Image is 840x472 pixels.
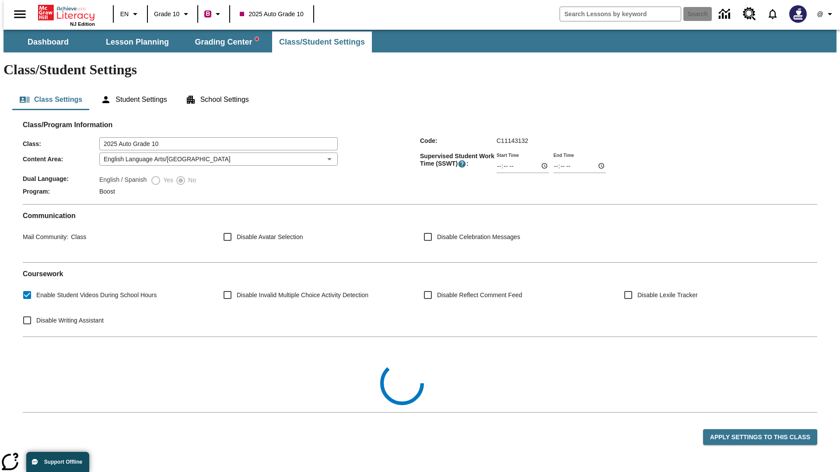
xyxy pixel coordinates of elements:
a: Resource Center, Will open in new tab [738,2,761,26]
span: Lesson Planning [106,37,169,47]
div: Communication [23,212,817,255]
div: Class/Student Settings [12,89,828,110]
span: Grade 10 [154,10,179,19]
span: Boost [99,188,115,195]
h2: Course work [23,270,817,278]
span: Class : [23,140,99,147]
button: Dashboard [4,31,92,52]
span: Yes [161,176,173,185]
span: Disable Lexile Tracker [637,291,698,300]
span: Dual Language : [23,175,99,182]
label: English / Spanish [99,175,147,186]
button: Language: EN, Select a language [116,6,144,22]
span: Support Offline [44,459,82,465]
h2: Communication [23,212,817,220]
button: Support Offline [26,452,89,472]
span: Disable Celebration Messages [437,233,520,242]
span: Dashboard [28,37,69,47]
div: SubNavbar [3,31,373,52]
span: C11143132 [497,137,528,144]
span: @ [817,10,823,19]
button: Supervised Student Work Time is the timeframe when students can take LevelSet and when lessons ar... [458,160,466,168]
label: End Time [553,152,574,158]
button: Class/Student Settings [272,31,372,52]
span: Disable Reflect Comment Feed [437,291,522,300]
a: Home [38,4,95,21]
span: 2025 Auto Grade 10 [240,10,303,19]
button: Lesson Planning [94,31,181,52]
svg: writing assistant alert [255,37,259,41]
span: Class [68,233,86,240]
button: Student Settings [94,89,174,110]
img: Avatar [789,5,807,23]
div: Home [38,3,95,27]
span: Supervised Student Work Time (SSWT) : [420,153,497,168]
button: Grade: Grade 10, Select a grade [150,6,195,22]
span: Content Area : [23,156,99,163]
div: Coursework [23,270,817,330]
button: Boost Class color is violet red. Change class color [201,6,227,22]
div: Class Collections [23,344,817,405]
button: Apply Settings to this Class [703,429,817,445]
button: Open side menu [7,1,33,27]
h2: Class/Program Information [23,121,817,129]
span: Code : [420,137,497,144]
span: No [186,176,196,185]
span: Program : [23,188,99,195]
button: Profile/Settings [812,6,840,22]
span: Disable Writing Assistant [36,316,104,325]
h1: Class/Student Settings [3,62,836,78]
span: NJ Edition [70,21,95,27]
div: English Language Arts/[GEOGRAPHIC_DATA] [99,153,338,166]
button: School Settings [178,89,256,110]
span: Class/Student Settings [279,37,365,47]
a: Notifications [761,3,784,25]
span: EN [120,10,129,19]
div: SubNavbar [3,30,836,52]
span: Disable Invalid Multiple Choice Activity Detection [237,291,368,300]
input: search field [560,7,681,21]
label: Start Time [497,152,519,158]
button: Grading Center [183,31,270,52]
span: B [206,8,210,19]
button: Class Settings [12,89,89,110]
span: Mail Community : [23,233,68,240]
div: Class/Program Information [23,129,817,197]
span: Disable Avatar Selection [237,233,303,242]
span: Grading Center [195,37,258,47]
button: Select a new avatar [784,3,812,25]
span: Enable Student Videos During School Hours [36,291,157,300]
a: Data Center [714,2,738,26]
input: Class [99,137,338,150]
